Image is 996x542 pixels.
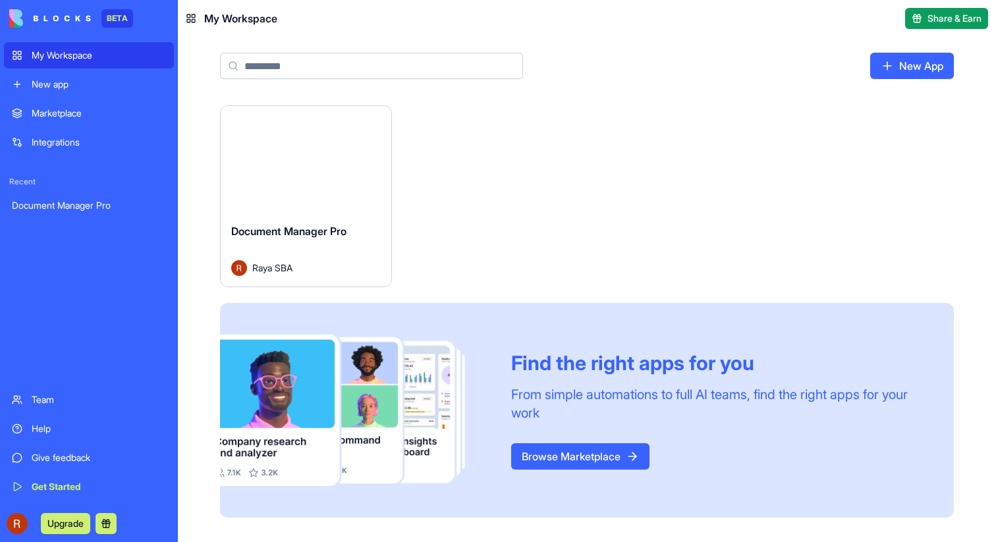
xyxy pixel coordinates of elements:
[4,474,174,500] a: Get Started
[4,176,174,187] span: Recent
[231,225,346,238] span: Document Manager Pro
[231,260,247,276] img: Avatar
[204,11,277,26] span: My Workspace
[511,351,922,375] div: Find the right apps for you
[32,136,166,149] div: Integrations
[4,129,174,155] a: Integrations
[252,261,292,275] span: Raya SBA
[870,53,954,79] a: New App
[32,422,166,435] div: Help
[905,8,988,29] button: Share & Earn
[9,9,91,28] img: logo
[12,199,166,212] div: Document Manager Pro
[511,443,650,470] a: Browse Marketplace
[220,335,490,486] img: Frame_181_egmpey.png
[4,445,174,471] a: Give feedback
[4,71,174,97] a: New app
[101,9,133,28] div: BETA
[32,480,166,493] div: Get Started
[4,387,174,413] a: Team
[4,42,174,68] a: My Workspace
[9,9,133,28] a: BETA
[41,516,90,529] a: Upgrade
[4,416,174,442] a: Help
[32,49,166,62] div: My Workspace
[41,513,90,534] button: Upgrade
[32,451,166,464] div: Give feedback
[220,105,392,287] a: Document Manager ProAvatarRaya SBA
[511,385,922,422] div: From simple automations to full AI teams, find the right apps for your work
[32,78,166,91] div: New app
[927,12,982,25] span: Share & Earn
[32,107,166,120] div: Marketplace
[32,393,166,406] div: Team
[4,100,174,126] a: Marketplace
[7,513,28,534] img: ACg8ocK4BY4_wpnMdKKfK10f42NGOtIoLhMGWlXiNI7zlJQ6F33OOQ=s96-c
[4,192,174,219] a: Document Manager Pro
